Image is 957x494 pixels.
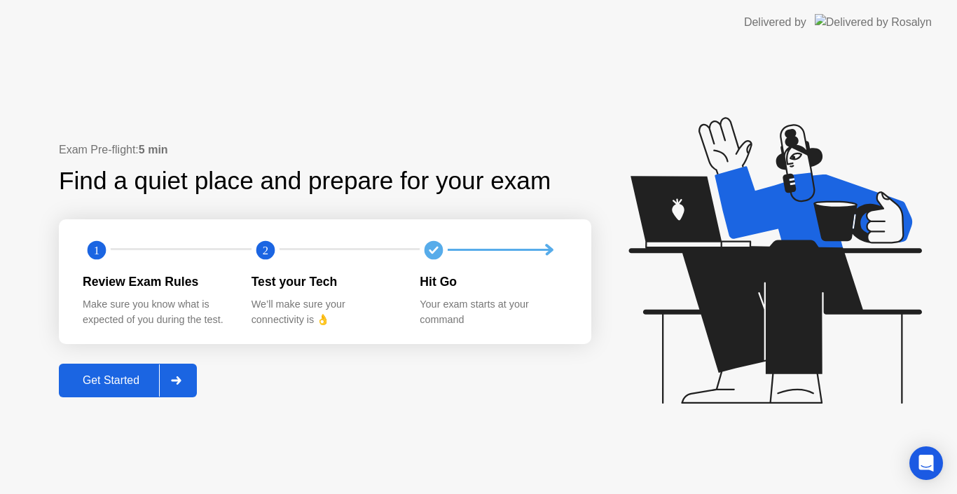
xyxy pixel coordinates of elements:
[252,297,398,327] div: We’ll make sure your connectivity is 👌
[139,144,168,156] b: 5 min
[59,142,591,158] div: Exam Pre-flight:
[252,273,398,291] div: Test your Tech
[59,364,197,397] button: Get Started
[59,163,553,200] div: Find a quiet place and prepare for your exam
[83,273,229,291] div: Review Exam Rules
[744,14,806,31] div: Delivered by
[94,243,99,256] text: 1
[420,273,566,291] div: Hit Go
[909,446,943,480] div: Open Intercom Messenger
[420,297,566,327] div: Your exam starts at your command
[83,297,229,327] div: Make sure you know what is expected of you during the test.
[815,14,932,30] img: Delivered by Rosalyn
[263,243,268,256] text: 2
[63,374,159,387] div: Get Started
